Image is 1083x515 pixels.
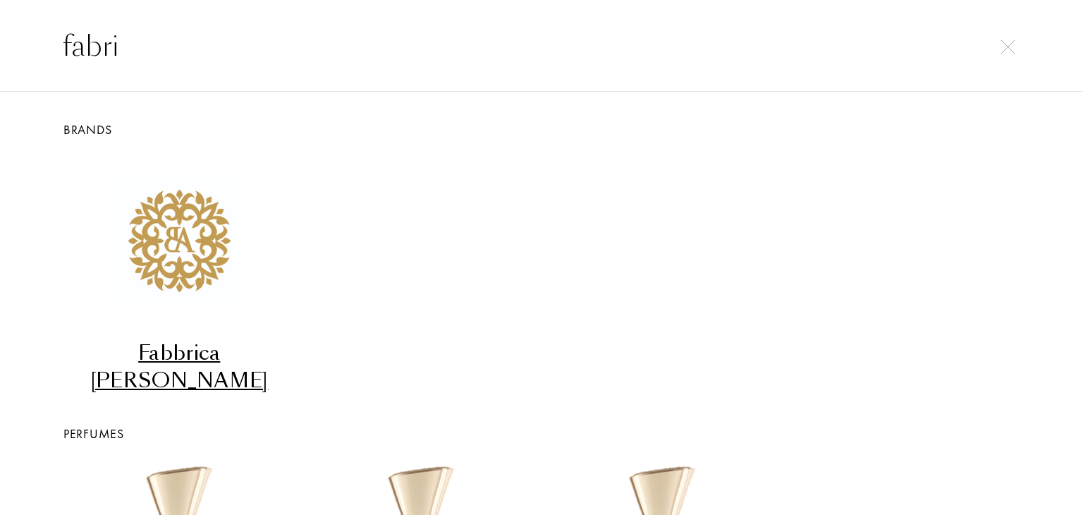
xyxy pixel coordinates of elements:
img: cross.svg [1001,40,1015,54]
div: Fabbrica [PERSON_NAME] [64,339,295,395]
img: Fabbrica Della Musa [99,160,260,322]
div: Brands [48,120,1035,139]
a: Fabbrica Della MusaFabbrica [PERSON_NAME] [59,139,300,396]
div: Perfumes [48,424,1035,443]
input: Search [34,25,1049,67]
